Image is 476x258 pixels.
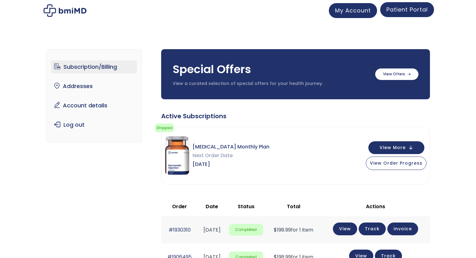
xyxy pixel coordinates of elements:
[359,223,386,235] a: Track
[333,223,357,235] a: View
[161,112,430,120] div: Active Subscriptions
[380,146,406,150] span: View More
[266,216,321,243] td: for 1 item
[366,157,427,170] button: View Order Progress
[386,6,428,13] span: Patient Portal
[370,160,422,166] span: View Order Progress
[51,80,137,93] a: Addresses
[51,99,137,112] a: Account details
[368,141,424,154] button: View More
[387,223,418,235] a: Invoice
[51,118,137,131] a: Log out
[172,203,187,210] span: Order
[173,62,369,77] h3: Special Offers
[274,226,277,233] span: $
[193,143,269,151] span: [MEDICAL_DATA] Monthly Plan
[44,4,86,17] img: My account
[155,124,174,132] span: Shipped
[165,136,189,175] img: Sermorelin Monthly Plan
[193,160,269,169] span: [DATE]
[173,81,369,87] p: View a curated selection of special offers for your health journey.
[229,224,263,236] span: Completed
[380,2,434,17] a: Patient Portal
[335,7,371,14] span: My Account
[169,226,191,233] a: #1930310
[238,203,254,210] span: Status
[193,151,269,160] span: Next Order Date
[366,203,385,210] span: Actions
[46,49,142,143] nav: Account pages
[203,226,221,233] time: [DATE]
[274,226,291,233] span: 198.99
[51,60,137,73] a: Subscription/Billing
[329,3,377,18] a: My Account
[206,203,218,210] span: Date
[287,203,300,210] span: Total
